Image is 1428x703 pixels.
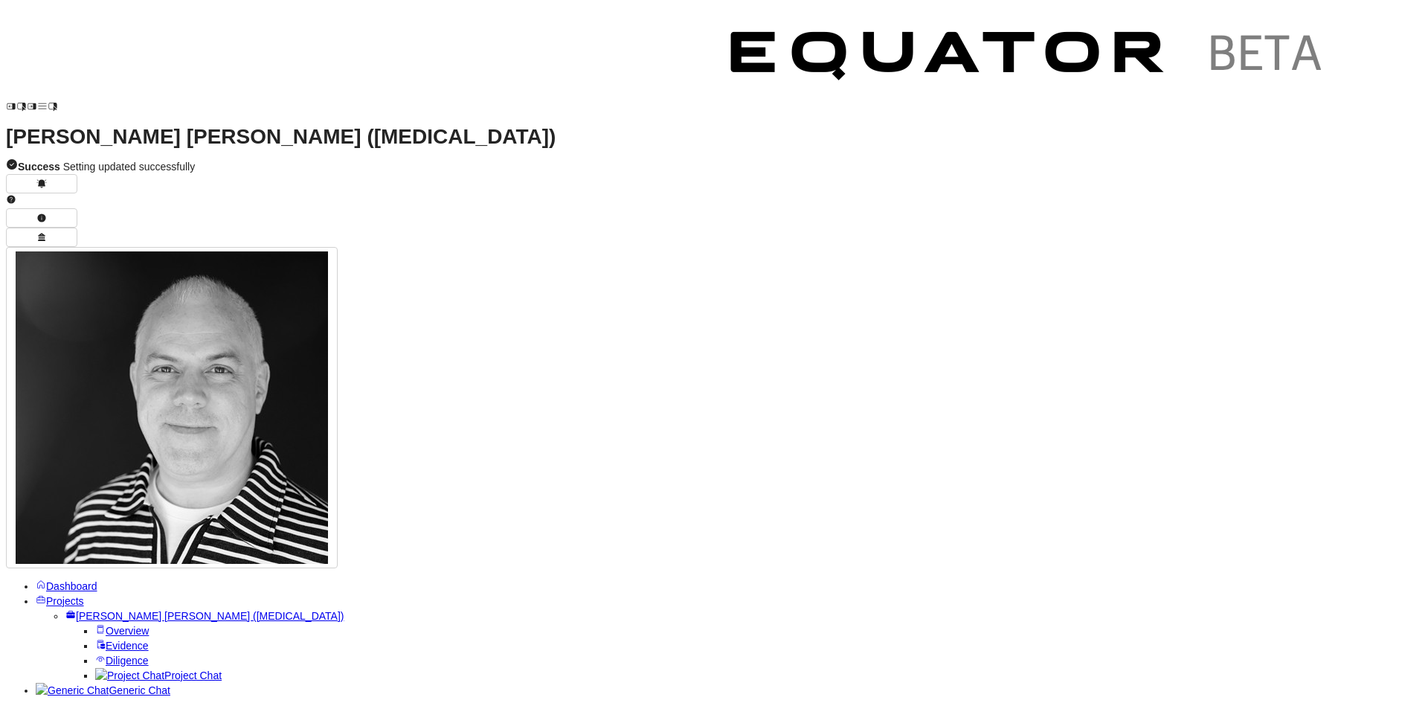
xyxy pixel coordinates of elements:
[36,580,97,592] a: Dashboard
[46,595,84,607] span: Projects
[705,6,1352,112] img: Customer Logo
[36,683,109,698] img: Generic Chat
[6,129,1422,144] h1: [PERSON_NAME] [PERSON_NAME] ([MEDICAL_DATA])
[106,655,149,667] span: Diligence
[18,161,60,173] strong: Success
[76,610,344,622] span: [PERSON_NAME] [PERSON_NAME] ([MEDICAL_DATA])
[16,251,328,564] img: Profile Icon
[95,640,149,652] a: Evidence
[109,684,170,696] span: Generic Chat
[106,625,149,637] span: Overview
[95,655,149,667] a: Diligence
[46,580,97,592] span: Dashboard
[95,625,149,637] a: Overview
[18,161,195,173] span: Setting updated successfully
[95,668,164,683] img: Project Chat
[95,670,222,681] a: Project ChatProject Chat
[164,670,222,681] span: Project Chat
[106,640,149,652] span: Evidence
[58,6,705,112] img: Customer Logo
[36,684,170,696] a: Generic ChatGeneric Chat
[65,610,344,622] a: [PERSON_NAME] [PERSON_NAME] ([MEDICAL_DATA])
[36,595,84,607] a: Projects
